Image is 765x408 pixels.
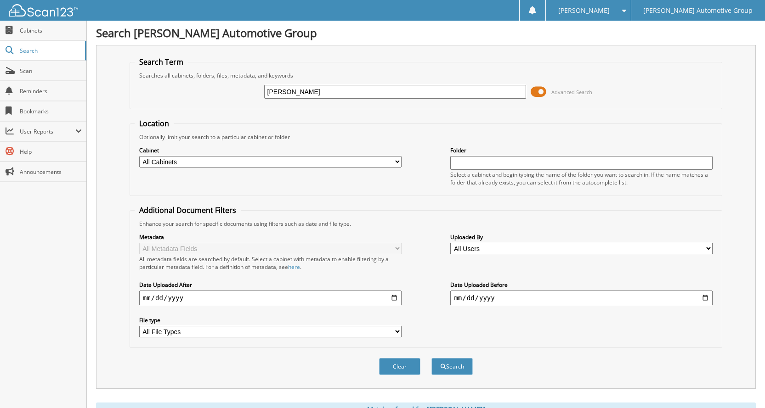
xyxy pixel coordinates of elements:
div: Searches all cabinets, folders, files, metadata, and keywords [135,72,717,79]
input: end [450,291,713,305]
input: start [139,291,402,305]
span: Scan [20,67,82,75]
span: Bookmarks [20,107,82,115]
label: Date Uploaded Before [450,281,713,289]
span: Advanced Search [551,89,592,95]
span: Help [20,148,82,156]
span: Reminders [20,87,82,95]
label: Date Uploaded After [139,281,402,289]
label: File type [139,316,402,324]
button: Clear [379,358,420,375]
a: here [288,263,300,271]
h1: Search [PERSON_NAME] Automotive Group [96,25,756,40]
label: Cabinet [139,146,402,154]
legend: Search Term [135,57,188,67]
button: Search [431,358,473,375]
span: User Reports [20,128,75,135]
div: Optionally limit your search to a particular cabinet or folder [135,133,717,141]
div: Select a cabinet and begin typing the name of the folder you want to search in. If the name match... [450,171,713,186]
label: Metadata [139,233,402,241]
img: scan123-logo-white.svg [9,4,78,17]
span: [PERSON_NAME] Automotive Group [643,8,753,13]
span: Search [20,47,80,55]
legend: Additional Document Filters [135,205,241,215]
span: Announcements [20,168,82,176]
legend: Location [135,118,174,129]
span: [PERSON_NAME] [558,8,610,13]
div: All metadata fields are searched by default. Select a cabinet with metadata to enable filtering b... [139,255,402,271]
label: Uploaded By [450,233,713,241]
label: Folder [450,146,713,154]
div: Enhance your search for specific documents using filters such as date and file type. [135,220,717,228]
span: Cabinets [20,27,82,34]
